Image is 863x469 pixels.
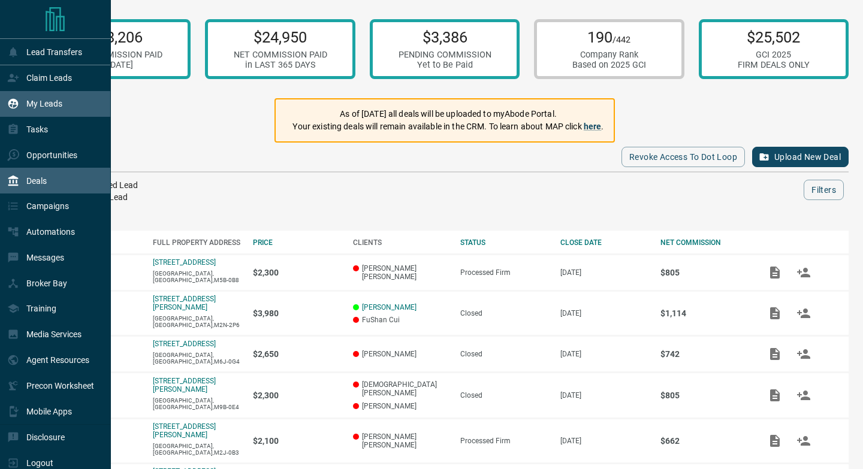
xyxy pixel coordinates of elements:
[253,268,341,277] p: $2,300
[460,350,548,358] div: Closed
[253,308,341,318] p: $3,980
[761,349,789,358] span: Add / View Documents
[660,268,749,277] p: $805
[660,349,749,359] p: $742
[761,436,789,444] span: Add / View Documents
[69,60,162,70] div: in [DATE]
[789,349,818,358] span: Match Clients
[153,238,241,247] div: FULL PROPERTY ADDRESS
[353,264,448,281] p: [PERSON_NAME] [PERSON_NAME]
[761,308,789,317] span: Add / View Documents
[460,391,548,400] div: Closed
[153,397,241,410] p: [GEOGRAPHIC_DATA],[GEOGRAPHIC_DATA],M9B-0E4
[153,315,241,328] p: [GEOGRAPHIC_DATA],[GEOGRAPHIC_DATA],M2N-2P6
[560,391,648,400] p: [DATE]
[153,352,241,365] p: [GEOGRAPHIC_DATA],[GEOGRAPHIC_DATA],M6J-0G4
[804,180,844,200] button: Filters
[789,308,818,317] span: Match Clients
[253,436,341,446] p: $2,100
[153,443,241,456] p: [GEOGRAPHIC_DATA],[GEOGRAPHIC_DATA],M2J-0B3
[560,350,648,358] p: [DATE]
[153,270,241,283] p: [GEOGRAPHIC_DATA],[GEOGRAPHIC_DATA],M5B-0B8
[399,50,491,60] div: PENDING COMMISSION
[362,303,417,311] a: [PERSON_NAME]
[738,60,810,70] div: FIRM DEALS ONLY
[399,60,491,70] div: Yet to Be Paid
[560,268,648,277] p: [DATE]
[399,28,491,46] p: $3,386
[560,309,648,317] p: [DATE]
[153,340,216,348] a: [STREET_ADDRESS]
[660,308,749,318] p: $1,114
[738,50,810,60] div: GCI 2025
[234,28,327,46] p: $24,950
[789,391,818,399] span: Match Clients
[621,147,745,167] button: Revoke Access to Dot Loop
[572,28,646,46] p: 190
[353,432,448,449] p: [PERSON_NAME] [PERSON_NAME]
[353,350,448,358] p: [PERSON_NAME]
[738,28,810,46] p: $25,502
[761,268,789,276] span: Add / View Documents
[560,437,648,445] p: [DATE]
[153,422,216,439] a: [STREET_ADDRESS][PERSON_NAME]
[253,349,341,359] p: $2,650
[292,108,604,120] p: As of [DATE] all deals will be uploaded to myAbode Portal.
[789,268,818,276] span: Match Clients
[584,122,602,131] a: here
[253,391,341,400] p: $2,300
[612,35,630,45] span: /442
[460,238,548,247] div: STATUS
[660,436,749,446] p: $662
[353,316,448,324] p: FuShan Cui
[234,60,327,70] div: in LAST 365 DAYS
[69,50,162,60] div: NET COMMISSION PAID
[789,436,818,444] span: Match Clients
[660,391,749,400] p: $805
[572,60,646,70] div: Based on 2025 GCI
[460,437,548,445] div: Processed Firm
[761,391,789,399] span: Add / View Documents
[560,238,648,247] div: CLOSE DATE
[460,309,548,317] div: Closed
[353,380,448,397] p: [DEMOGRAPHIC_DATA] [PERSON_NAME]
[572,50,646,60] div: Company Rank
[69,28,162,46] p: $18,206
[153,258,216,267] a: [STREET_ADDRESS]
[153,295,216,311] a: [STREET_ADDRESS][PERSON_NAME]
[353,402,448,410] p: [PERSON_NAME]
[253,238,341,247] div: PRICE
[660,238,749,247] div: NET COMMISSION
[353,238,448,247] div: CLIENTS
[234,50,327,60] div: NET COMMISSION PAID
[460,268,548,277] div: Processed Firm
[292,120,604,133] p: Your existing deals will remain available in the CRM. To learn about MAP click .
[153,377,216,394] a: [STREET_ADDRESS][PERSON_NAME]
[752,147,849,167] button: Upload New Deal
